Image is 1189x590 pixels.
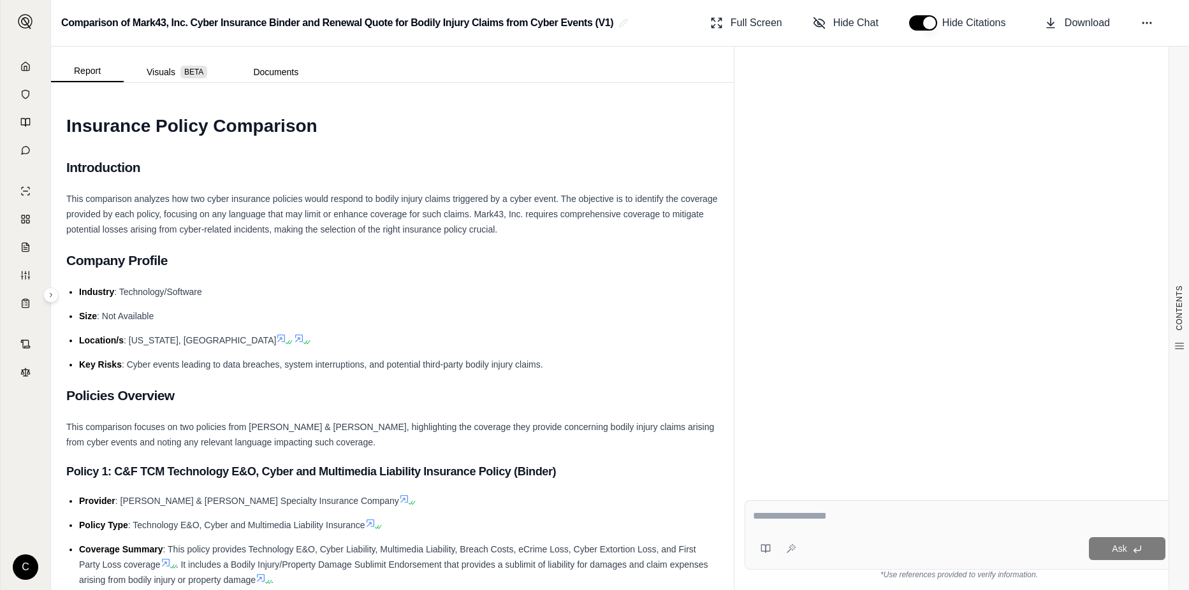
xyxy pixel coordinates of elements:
[124,62,230,82] button: Visuals
[808,10,884,36] button: Hide Chat
[8,82,43,107] a: Documents Vault
[230,62,321,82] button: Documents
[97,311,154,321] span: : Not Available
[942,15,1014,31] span: Hide Citations
[66,108,719,144] h1: Insurance Policy Comparison
[8,178,43,204] a: Single Policy
[115,496,399,506] span: : [PERSON_NAME] & [PERSON_NAME] Specialty Insurance Company
[731,15,782,31] span: Full Screen
[66,382,719,409] h2: Policies Overview
[1089,537,1165,560] button: Ask
[8,291,43,316] a: Coverage Table
[8,331,43,357] a: Contract Analysis
[8,206,43,232] a: Policy Comparisons
[114,287,202,297] span: : Technology/Software
[13,9,38,34] button: Expand sidebar
[8,110,43,135] a: Prompt Library
[833,15,879,31] span: Hide Chat
[18,14,33,29] img: Expand sidebar
[79,359,122,370] span: Key Risks
[8,263,43,288] a: Custom Report
[124,335,276,345] span: : [US_STATE], [GEOGRAPHIC_DATA]
[66,194,717,234] span: This comparison analyzes how two cyber insurance policies would respond to bodily injury claims t...
[8,359,43,385] a: Legal Search Engine
[128,520,365,530] span: : Technology E&O, Cyber and Multimedia Liability Insurance
[43,287,59,303] button: Expand sidebar
[79,544,696,570] span: : This policy provides Technology E&O, Cyber Liability, Multimedia Liability, Breach Costs, eCrim...
[79,496,115,506] span: Provider
[1112,543,1127,554] span: Ask
[1039,10,1115,36] button: Download
[66,154,719,181] h2: Introduction
[79,287,114,297] span: Industry
[8,138,43,163] a: Chat
[8,54,43,79] a: Home
[180,66,207,78] span: BETA
[13,554,38,580] div: C
[79,559,708,585] span: . It includes a Bodily Injury/Property Damage Sublimit Endorsement that provides a sublimit of li...
[1065,15,1110,31] span: Download
[79,544,163,554] span: Coverage Summary
[66,247,719,274] h2: Company Profile
[51,61,124,82] button: Report
[79,311,97,321] span: Size
[1174,285,1185,331] span: CONTENTS
[705,10,787,36] button: Full Screen
[66,460,719,483] h3: Policy 1: C&F TCM Technology E&O, Cyber and Multimedia Liability Insurance Policy (Binder)
[66,422,714,447] span: This comparison focuses on two policies from [PERSON_NAME] & [PERSON_NAME], highlighting the cove...
[61,11,613,34] h2: Comparison of Mark43, Inc. Cyber Insurance Binder and Renewal Quote for Bodily Injury Claims from...
[79,520,128,530] span: Policy Type
[271,575,274,585] span: .
[79,335,124,345] span: Location/s
[122,359,543,370] span: : Cyber events leading to data breaches, system interruptions, and potential third-party bodily i...
[8,234,43,260] a: Claim Coverage
[745,570,1174,580] div: *Use references provided to verify information.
